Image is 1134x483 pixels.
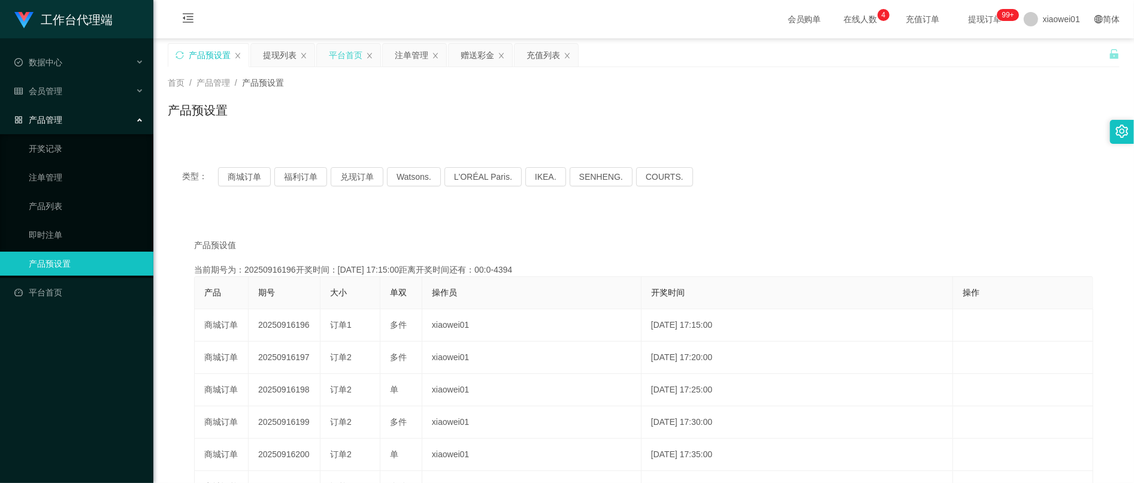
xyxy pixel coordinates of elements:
span: 订单2 [330,449,352,459]
div: 当前期号为：20250916196开奖时间：[DATE] 17:15:00距离开奖时间还有：00:0-4394 [194,264,1093,276]
td: 20250916200 [249,439,320,471]
span: 数据中心 [14,58,62,67]
td: [DATE] 17:35:00 [642,439,953,471]
i: 图标: unlock [1109,49,1120,59]
button: 商城订单 [218,167,271,186]
a: 即时注单 [29,223,144,247]
td: 商城订单 [195,309,249,342]
span: 单双 [390,288,407,297]
td: xiaowei01 [422,342,642,374]
span: 订单2 [330,417,352,427]
i: 图标: close [366,52,373,59]
div: 产品预设置 [189,44,231,67]
span: 订单2 [330,352,352,362]
td: xiaowei01 [422,374,642,406]
span: 开奖时间 [651,288,685,297]
td: 20250916197 [249,342,320,374]
td: 商城订单 [195,342,249,374]
sup: 1215 [997,9,1019,21]
h1: 工作台代理端 [41,1,113,39]
i: 图标: setting [1115,125,1129,138]
td: xiaowei01 [422,309,642,342]
td: 商城订单 [195,374,249,406]
div: 充值列表 [527,44,560,67]
button: IKEA. [525,167,566,186]
span: 单 [390,385,398,394]
span: / [235,78,237,87]
td: [DATE] 17:25:00 [642,374,953,406]
h1: 产品预设置 [168,101,228,119]
span: 会员管理 [14,86,62,96]
span: 多件 [390,352,407,362]
i: 图标: close [498,52,505,59]
td: [DATE] 17:30:00 [642,406,953,439]
td: 20250916198 [249,374,320,406]
button: Watsons. [387,167,441,186]
button: 福利订单 [274,167,327,186]
td: [DATE] 17:20:00 [642,342,953,374]
button: L'ORÉAL Paris. [444,167,522,186]
i: 图标: close [300,52,307,59]
td: 20250916196 [249,309,320,342]
span: 在线人数 [838,15,884,23]
span: 操作员 [432,288,457,297]
span: / [189,78,192,87]
i: 图标: global [1094,15,1103,23]
sup: 4 [878,9,890,21]
button: SENHENG. [570,167,633,186]
a: 开奖记录 [29,137,144,161]
i: 图标: table [14,87,23,95]
i: 图标: sync [176,51,184,59]
span: 产品预设置 [242,78,284,87]
span: 首页 [168,78,185,87]
span: 大小 [330,288,347,297]
td: 商城订单 [195,406,249,439]
a: 工作台代理端 [14,14,113,24]
td: 商城订单 [195,439,249,471]
button: 兑现订单 [331,167,383,186]
div: 平台首页 [329,44,362,67]
span: 订单2 [330,385,352,394]
td: xiaowei01 [422,439,642,471]
span: 充值订单 [900,15,946,23]
p: 4 [881,9,885,21]
span: 多件 [390,320,407,330]
span: 多件 [390,417,407,427]
span: 产品管理 [196,78,230,87]
span: 操作 [963,288,979,297]
i: 图标: appstore-o [14,116,23,124]
i: 图标: close [564,52,571,59]
div: 赠送彩金 [461,44,494,67]
i: 图标: menu-fold [168,1,208,39]
button: COURTS. [636,167,693,186]
span: 产品预设值 [194,239,236,252]
span: 订单1 [330,320,352,330]
a: 产品预设置 [29,252,144,276]
span: 产品 [204,288,221,297]
a: 产品列表 [29,194,144,218]
a: 注单管理 [29,165,144,189]
img: logo.9652507e.png [14,12,34,29]
i: 图标: close [432,52,439,59]
div: 提现列表 [263,44,297,67]
i: 图标: close [234,52,241,59]
div: 注单管理 [395,44,428,67]
span: 单 [390,449,398,459]
td: 20250916199 [249,406,320,439]
span: 期号 [258,288,275,297]
i: 图标: check-circle-o [14,58,23,67]
a: 图标: dashboard平台首页 [14,280,144,304]
td: [DATE] 17:15:00 [642,309,953,342]
span: 产品管理 [14,115,62,125]
span: 提现订单 [963,15,1008,23]
span: 类型： [182,167,218,186]
td: xiaowei01 [422,406,642,439]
